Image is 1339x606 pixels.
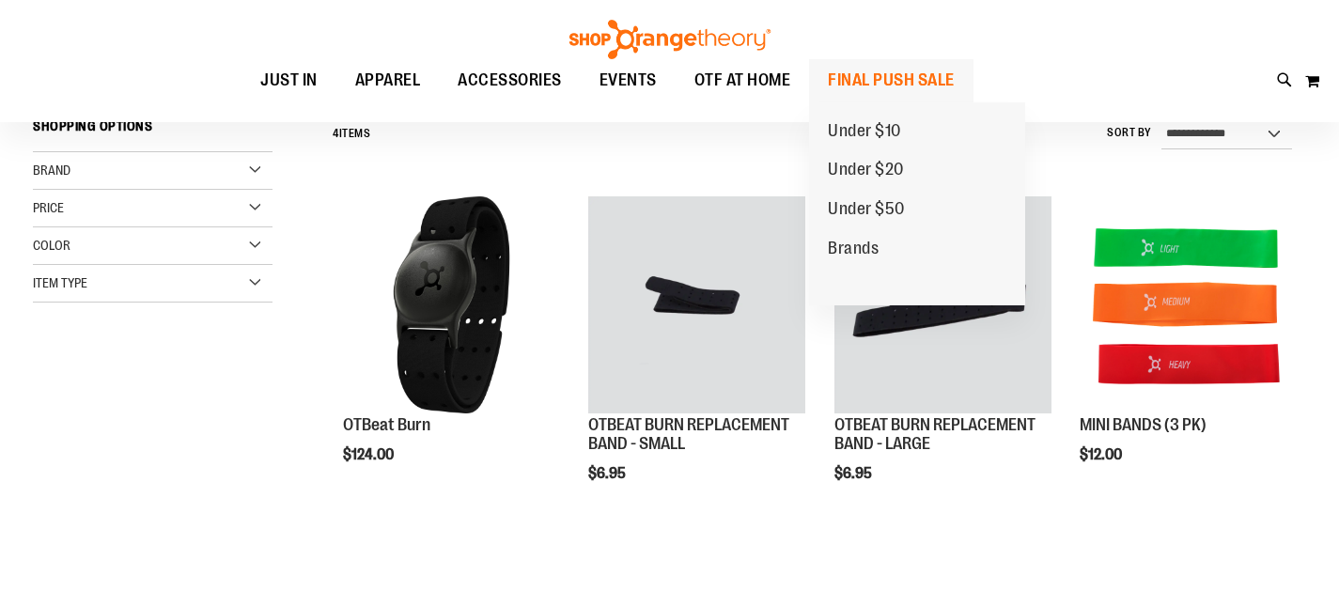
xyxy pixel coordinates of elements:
[33,275,87,290] span: Item Type
[599,59,657,101] span: EVENTS
[334,187,569,511] div: product
[828,160,904,183] span: Under $20
[809,229,897,269] a: Brands
[1080,415,1207,434] a: MINI BANDS (3 PK)
[33,110,272,152] strong: Shopping Options
[1080,446,1125,463] span: $12.00
[343,196,560,416] a: Main view of OTBeat Burn 6.0-C
[809,112,920,151] a: Under $10
[1107,125,1152,141] label: Sort By
[694,59,791,101] span: OTF AT HOME
[458,59,562,101] span: ACCESSORIES
[581,59,676,102] a: EVENTS
[33,163,70,178] span: Brand
[343,415,430,434] a: OTBeat Burn
[567,20,773,59] img: Shop Orangetheory
[336,59,440,102] a: APPAREL
[343,446,397,463] span: $124.00
[809,150,923,190] a: Under $20
[33,200,64,215] span: Price
[260,59,318,101] span: JUST IN
[1070,187,1306,511] div: product
[241,59,336,102] a: JUST IN
[588,196,805,413] img: OTBEAT BURN REPLACEMENT BAND - SMALL
[809,190,924,229] a: Under $50
[588,465,629,482] span: $6.95
[676,59,810,101] a: OTF AT HOME
[333,119,370,148] h2: Items
[834,465,875,482] span: $6.95
[834,196,1051,416] a: OTBEAT BURN REPLACEMENT BAND - LARGE
[588,196,805,416] a: OTBEAT BURN REPLACEMENT BAND - SMALL
[828,199,905,223] span: Under $50
[333,127,339,140] span: 4
[828,121,901,145] span: Under $10
[439,59,581,102] a: ACCESSORIES
[355,59,421,101] span: APPAREL
[1080,196,1297,413] img: MINI BANDS (3 PK)
[825,187,1061,530] div: product
[809,102,1025,306] ul: FINAL PUSH SALE
[834,415,1035,453] a: OTBEAT BURN REPLACEMENT BAND - LARGE
[588,415,789,453] a: OTBEAT BURN REPLACEMENT BAND - SMALL
[828,59,955,101] span: FINAL PUSH SALE
[809,59,973,102] a: FINAL PUSH SALE
[1080,196,1297,416] a: MINI BANDS (3 PK)
[579,187,815,530] div: product
[33,238,70,253] span: Color
[343,196,560,413] img: Main view of OTBeat Burn 6.0-C
[828,239,879,262] span: Brands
